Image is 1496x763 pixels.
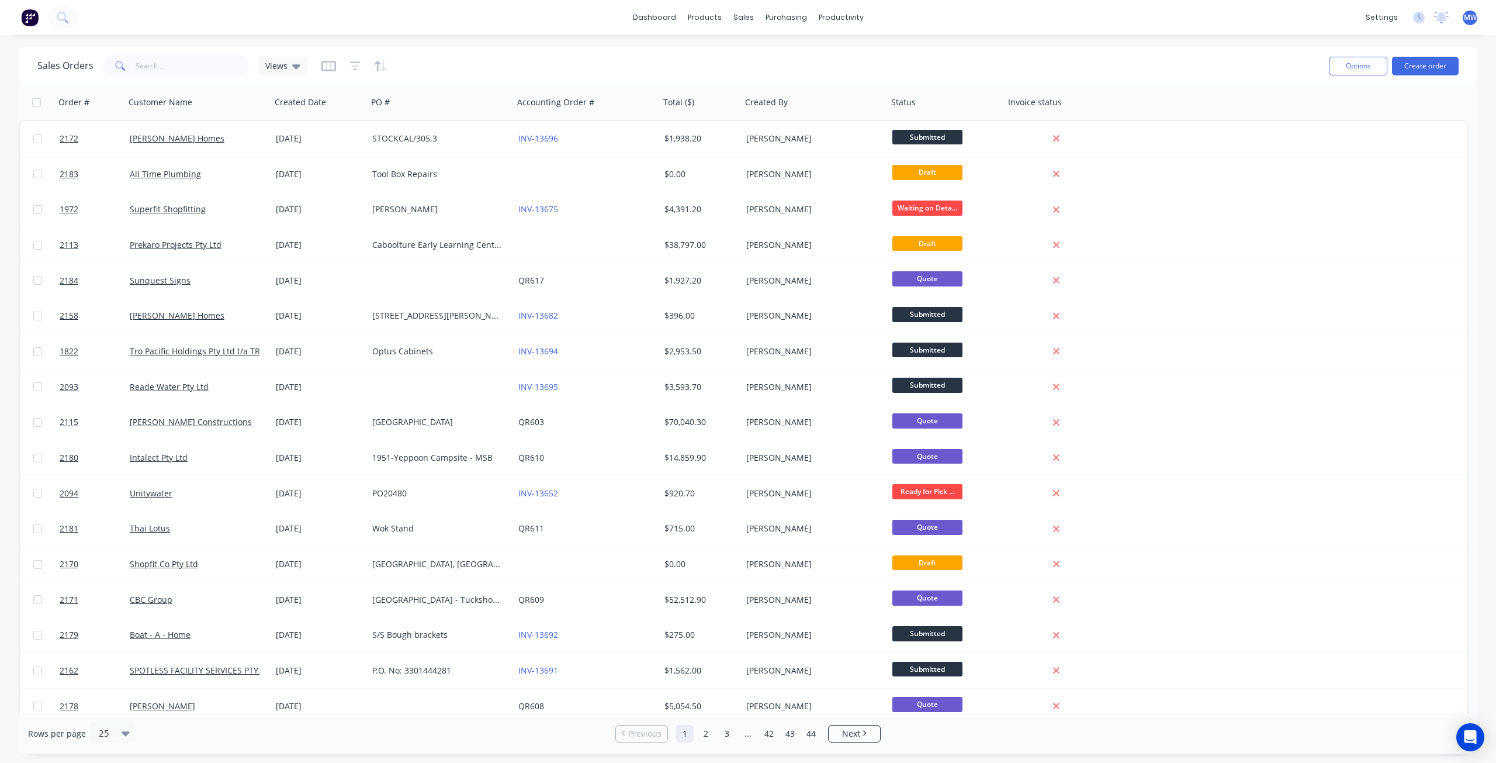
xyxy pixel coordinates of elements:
div: productivity [813,9,870,26]
div: [PERSON_NAME] [746,133,876,144]
a: QR603 [518,416,544,427]
div: [DATE] [276,523,363,534]
div: [PERSON_NAME] [746,275,876,286]
div: $0.00 [664,558,733,570]
div: Open Intercom Messenger [1456,723,1484,751]
a: Boat - A - Home [130,629,191,640]
a: INV-13682 [518,310,558,321]
a: INV-13675 [518,203,558,215]
span: Views [265,60,288,72]
div: [GEOGRAPHIC_DATA], [GEOGRAPHIC_DATA] [372,558,502,570]
div: [PERSON_NAME] [746,203,876,215]
span: 2179 [60,629,78,641]
div: 1951-Yeppoon Campsite - MSB [372,452,502,464]
div: Created Date [275,96,326,108]
a: 2093 [60,370,130,405]
a: 2094 [60,476,130,511]
span: Quote [892,271,962,286]
input: Search... [136,54,250,78]
div: $5,054.50 [664,700,733,712]
span: Draft [892,165,962,179]
a: 2170 [60,547,130,582]
span: 2180 [60,452,78,464]
span: Quote [892,697,962,712]
span: Next [842,728,860,740]
a: Page 1 is your current page [676,725,694,743]
div: [DATE] [276,310,363,322]
span: Submitted [892,662,962,676]
a: Reade Water Pty Ltd [130,381,209,392]
a: 2178 [60,689,130,724]
div: $14,859.90 [664,452,733,464]
a: Page 44 [802,725,820,743]
div: S/S Bough brackets [372,629,502,641]
span: Quote [892,449,962,464]
span: 2181 [60,523,78,534]
span: Draft [892,236,962,251]
div: purchasing [760,9,813,26]
span: Submitted [892,343,962,357]
div: $2,953.50 [664,346,733,357]
div: Optus Cabinets [372,346,502,357]
div: [DATE] [276,133,363,144]
span: Submitted [892,626,962,641]
a: All Time Plumbing [130,168,201,179]
div: [DATE] [276,665,363,676]
div: [STREET_ADDRESS][PERSON_NAME] [372,310,502,322]
span: Rows per page [28,728,86,740]
span: 1972 [60,203,78,215]
a: [PERSON_NAME] Homes [130,133,224,144]
span: 2093 [60,381,78,393]
div: products [682,9,728,26]
button: Create order [1392,57,1459,75]
span: 2113 [60,239,78,251]
div: $1,927.20 [664,275,733,286]
div: $0.00 [664,168,733,180]
a: INV-13691 [518,665,558,676]
div: [PERSON_NAME] [746,346,876,357]
a: 2181 [60,511,130,546]
span: Waiting on Deta... [892,201,962,215]
span: Previous [628,728,662,740]
span: 2184 [60,275,78,286]
span: 2094 [60,488,78,499]
a: [PERSON_NAME] Constructions [130,416,252,427]
div: [PERSON_NAME] [746,239,876,251]
span: 2162 [60,665,78,676]
div: [GEOGRAPHIC_DATA] [372,416,502,428]
div: [DATE] [276,452,363,464]
a: INV-13694 [518,346,558,357]
div: Caboolture Early Learning Centre - D&C [372,239,502,251]
a: dashboard [627,9,682,26]
a: Unitywater [130,488,172,499]
div: [PERSON_NAME] [746,594,876,606]
a: 2179 [60,617,130,652]
a: INV-13692 [518,629,558,640]
div: Total ($) [663,96,694,108]
a: QR610 [518,452,544,463]
div: [DATE] [276,700,363,712]
div: Customer Name [129,96,192,108]
div: PO # [371,96,390,108]
a: 2162 [60,653,130,688]
a: INV-13652 [518,488,558,499]
div: [PERSON_NAME] [746,416,876,428]
span: Quote [892,413,962,428]
span: Submitted [892,307,962,322]
div: settings [1360,9,1404,26]
h1: Sales Orders [37,60,93,71]
button: Options [1329,57,1387,75]
div: [DATE] [276,275,363,286]
div: $4,391.20 [664,203,733,215]
div: P.O. No: 3301444281 [372,665,502,676]
a: Prekaro Projects Pty Ltd [130,239,221,250]
a: 1972 [60,192,130,227]
span: Submitted [892,130,962,144]
a: Previous page [616,728,667,740]
div: [PERSON_NAME] [746,523,876,534]
div: [PERSON_NAME] [746,700,876,712]
div: sales [728,9,760,26]
ul: Pagination [611,725,885,743]
div: $70,040.30 [664,416,733,428]
div: STOCKCAL/305.3 [372,133,502,144]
